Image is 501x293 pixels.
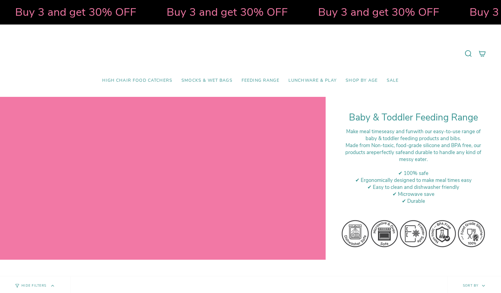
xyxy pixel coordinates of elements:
[463,283,479,288] span: Sort by
[341,198,486,205] div: ✔ Durable
[341,184,486,191] div: ✔ Easy to clean and dishwasher friendly
[345,142,481,163] span: ade from Non-toxic, food-grade silicone and BPA free, our products are and durable to handle any ...
[387,78,399,83] span: SALE
[392,191,434,198] span: ✔ Microwave save
[177,74,237,88] a: Smocks & Wet Bags
[237,74,284,88] a: Feeding Range
[346,78,378,83] span: Shop by Age
[288,78,337,83] span: Lunchware & Play
[21,284,46,288] span: Hide Filters
[341,170,486,177] div: ✔ 100% safe
[341,128,486,142] div: Make meal times with our easy-to-use range of baby & toddler feeding products and bibs.
[341,142,486,163] div: M
[312,5,433,20] strong: Buy 3 and get 30% OFF
[384,128,413,135] strong: easy and fun
[341,112,486,123] h1: Baby & Toddler Feeding Range
[374,149,405,156] strong: perfectly safe
[181,78,233,83] span: Smocks & Wet Bags
[9,5,130,20] strong: Buy 3 and get 30% OFF
[284,74,341,88] a: Lunchware & Play
[341,74,382,88] a: Shop by Age
[198,34,303,74] a: Mumma’s Little Helpers
[102,78,172,83] span: High Chair Food Catchers
[382,74,403,88] a: SALE
[160,5,281,20] strong: Buy 3 and get 30% OFF
[98,74,177,88] a: High Chair Food Catchers
[341,177,486,184] div: ✔ Ergonomically designed to make meal times easy
[242,78,279,83] span: Feeding Range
